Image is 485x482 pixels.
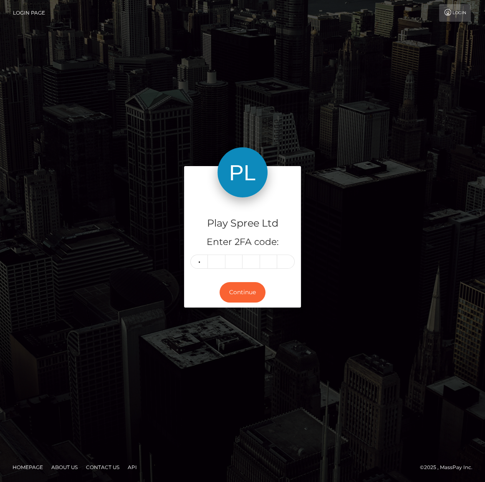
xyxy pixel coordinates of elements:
h5: Enter 2FA code: [190,236,295,249]
a: Login Page [13,4,45,22]
a: API [124,461,140,474]
a: Login [439,4,471,22]
div: © 2025 , MassPay Inc. [420,463,479,472]
img: Play Spree Ltd [217,147,268,197]
button: Continue [220,282,265,303]
a: About Us [48,461,81,474]
h4: Play Spree Ltd [190,216,295,231]
a: Contact Us [83,461,123,474]
a: Homepage [9,461,46,474]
